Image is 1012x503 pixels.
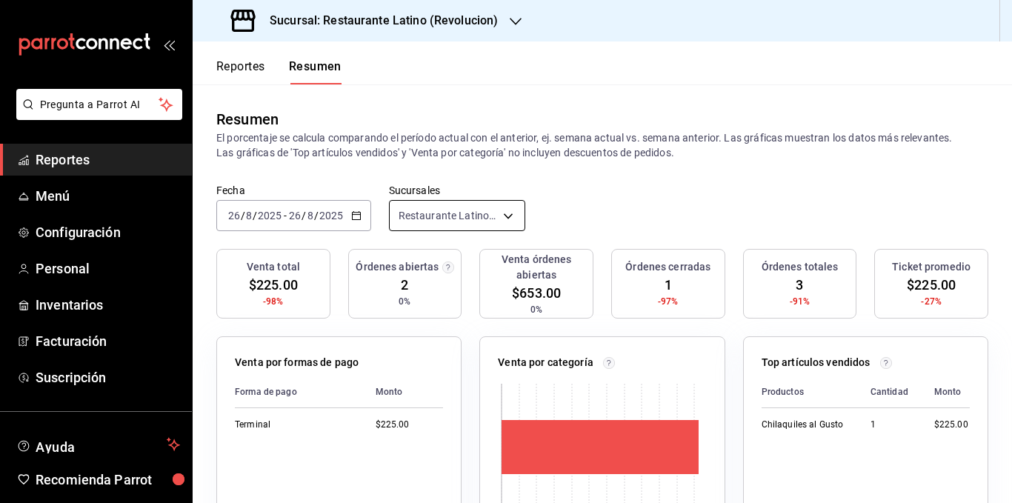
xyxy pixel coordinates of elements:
h3: Venta órdenes abiertas [486,252,587,283]
input: ---- [319,210,344,221]
h3: Órdenes totales [762,259,839,275]
button: open_drawer_menu [163,39,175,50]
span: 3 [796,275,803,295]
span: 1 [665,275,672,295]
th: Monto [922,376,970,408]
span: / [302,210,306,221]
span: $653.00 [512,283,561,303]
div: Terminal [235,419,352,431]
p: El porcentaje se calcula comparando el período actual con el anterior, ej. semana actual vs. sema... [216,130,988,160]
button: Resumen [289,59,342,84]
span: Inventarios [36,295,180,315]
th: Monto [364,376,444,408]
span: Facturación [36,331,180,351]
span: $225.00 [907,275,956,295]
div: Chilaquiles al Gusto [762,419,847,431]
span: Suscripción [36,367,180,387]
span: Personal [36,259,180,279]
h3: Sucursal: Restaurante Latino (Revolucion) [258,12,498,30]
span: Ayuda [36,436,161,453]
button: Pregunta a Parrot AI [16,89,182,120]
input: -- [307,210,314,221]
div: Resumen [216,108,279,130]
span: Reportes [36,150,180,170]
button: Reportes [216,59,265,84]
span: $225.00 [249,275,298,295]
a: Pregunta a Parrot AI [10,107,182,123]
h3: Venta total [247,259,300,275]
span: / [241,210,245,221]
div: $225.00 [376,419,444,431]
div: 1 [870,419,911,431]
span: 0% [530,303,542,316]
th: Forma de pago [235,376,364,408]
div: $225.00 [934,419,970,431]
th: Cantidad [859,376,922,408]
div: navigation tabs [216,59,342,84]
label: Sucursales [389,185,525,196]
input: -- [245,210,253,221]
span: Menú [36,186,180,206]
span: 2 [401,275,408,295]
label: Fecha [216,185,371,196]
h3: Ticket promedio [892,259,971,275]
p: Venta por categoría [498,355,593,370]
span: -97% [658,295,679,308]
p: Venta por formas de pago [235,355,359,370]
span: -98% [263,295,284,308]
p: Top artículos vendidos [762,355,870,370]
input: -- [288,210,302,221]
h3: Órdenes cerradas [625,259,710,275]
span: -91% [790,295,810,308]
span: - [284,210,287,221]
span: / [314,210,319,221]
span: / [253,210,257,221]
span: Restaurante Latino (Revolucion) [399,208,498,223]
span: Pregunta a Parrot AI [40,97,159,113]
span: Configuración [36,222,180,242]
span: 0% [399,295,410,308]
input: -- [227,210,241,221]
th: Productos [762,376,859,408]
span: Recomienda Parrot [36,470,180,490]
input: ---- [257,210,282,221]
h3: Órdenes abiertas [356,259,439,275]
span: -27% [921,295,942,308]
